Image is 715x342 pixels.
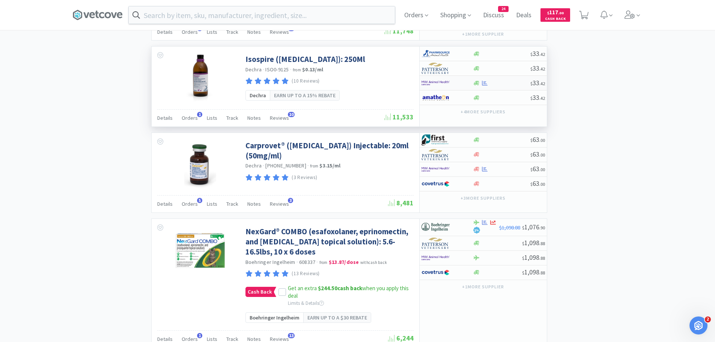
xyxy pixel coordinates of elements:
[245,90,340,101] a: DechraEarn up to a 15% rebate
[184,140,217,189] img: 4470497a273547ac8be33b7bb21aa46b_515674.jpg
[245,259,295,265] a: Boehringer Ingelheim
[421,221,450,233] img: 730db3968b864e76bcafd0174db25112_22.png
[530,81,533,86] span: $
[421,134,450,146] img: 67d67680309e4a0bb49a5ff0391dcc42_6.png
[530,95,533,101] span: $
[263,162,264,169] span: ·
[530,167,533,172] span: $
[539,152,545,158] span: . 00
[302,66,323,73] strong: $0.13 / ml
[530,49,545,58] span: 33
[539,95,545,101] span: . 42
[245,312,371,323] a: Boehringer IngelheimEarn up to a $30 rebate
[226,115,238,121] span: Track
[270,29,289,35] span: Reviews
[384,27,414,35] span: 11,748
[157,115,173,121] span: Details
[197,112,202,117] span: 1
[245,162,262,169] a: Dechra
[530,152,533,158] span: $
[307,162,309,169] span: ·
[539,225,545,231] span: . 90
[299,259,316,265] span: 608337
[498,6,508,12] span: 24
[539,270,545,276] span: . 88
[522,241,524,246] span: $
[539,255,545,261] span: . 88
[530,181,533,187] span: $
[207,29,217,35] span: Lists
[421,92,450,103] img: 3331a67d23dc422aa21b1ec98afbf632_11.png
[288,112,295,117] span: 10
[458,282,507,292] button: +1more supplier
[457,107,509,117] button: +4more suppliers
[263,66,264,73] span: ·
[292,270,320,278] p: (13 Reviews)
[247,29,261,35] span: Notes
[539,137,545,143] span: . 00
[522,255,524,261] span: $
[421,238,450,249] img: f5e969b455434c6296c6d81ef179fa71_3.png
[250,91,266,99] span: Dechra
[689,316,707,334] iframe: Intercom live chat
[288,198,293,203] span: 3
[539,81,545,86] span: . 42
[288,285,409,299] span: Get an extra when you apply this deal
[207,200,217,207] span: Lists
[474,229,479,232] span: 2
[318,285,362,292] strong: cash back
[530,51,533,57] span: $
[318,285,337,292] span: $244.50
[245,140,412,161] a: Carprovet® ([MEDICAL_DATA]) Injectable: 20ml (50mg/ml)
[539,167,545,172] span: . 00
[247,200,261,207] span: Notes
[292,77,320,85] p: (10 Reviews)
[547,9,564,16] span: 117
[421,48,450,59] img: 7915dbd3f8974342a4dc3feb8efc1740_58.png
[270,200,289,207] span: Reviews
[176,54,225,103] img: a96a006eb51f474cb6523d4e70ef0170_556566.png
[290,66,292,73] span: ·
[547,11,549,15] span: $
[421,164,450,175] img: f6b2451649754179b5b4e0c70c3f7cb0_2.png
[530,179,545,188] span: 63
[522,225,524,231] span: $
[288,300,324,306] span: Limits & Details
[476,228,479,232] span: %
[157,200,173,207] span: Details
[457,193,509,203] button: +3more suppliers
[197,198,202,203] span: 5
[245,66,262,73] a: Dechra
[182,115,198,121] span: Orders
[480,12,507,19] a: Discuss24
[270,115,289,121] span: Reviews
[513,12,534,19] a: Deals
[288,333,295,338] span: 13
[421,77,450,89] img: f6b2451649754179b5b4e0c70c3f7cb0_2.png
[540,5,570,25] a: $117.00Cash Back
[539,66,545,72] span: . 42
[530,78,545,87] span: 33
[246,287,274,297] span: Cash Back
[530,150,545,158] span: 63
[530,93,545,102] span: 33
[274,91,336,99] span: Earn up to a 15% rebate
[129,6,395,24] input: Search by item, sku, manufacturer, ingredient, size...
[292,174,317,182] p: (3 Reviews)
[182,29,198,35] span: Orders
[458,29,507,39] button: +1more supplier
[360,260,387,265] span: with cash back
[539,241,545,246] span: . 88
[384,113,414,121] span: 11,533
[316,259,318,265] span: ·
[421,252,450,264] img: f6b2451649754179b5b4e0c70c3f7cb0_2.png
[265,162,306,169] span: [PHONE_NUMBER]
[421,149,450,160] img: f5e969b455434c6296c6d81ef179fa71_3.png
[157,29,173,35] span: Details
[539,181,545,187] span: . 00
[522,270,524,276] span: $
[421,267,450,278] img: 77fca1acd8b6420a9015268ca798ef17_1.png
[545,17,566,22] span: Cash Back
[522,253,545,262] span: 1,098
[293,67,301,72] span: from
